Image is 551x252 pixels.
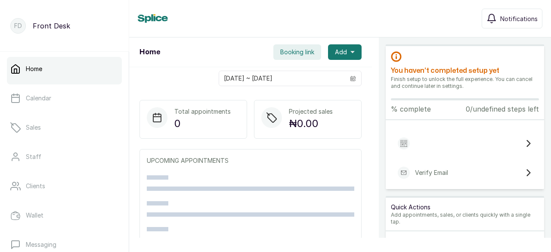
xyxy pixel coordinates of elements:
[7,203,122,227] a: Wallet
[26,123,41,132] p: Sales
[147,156,354,165] p: UPCOMING APPOINTMENTS
[391,203,539,212] p: Quick Actions
[26,152,41,161] p: Staff
[500,14,538,23] span: Notifications
[415,168,448,177] p: Verify Email
[139,47,160,57] h1: Home
[466,104,539,114] p: 0/undefined steps left
[219,71,345,86] input: Select date
[482,9,542,28] button: Notifications
[26,240,56,249] p: Messaging
[7,57,122,81] a: Home
[7,174,122,198] a: Clients
[14,22,22,30] p: FD
[174,116,231,131] p: 0
[26,65,42,73] p: Home
[350,75,356,81] svg: calendar
[7,86,122,110] a: Calendar
[7,115,122,140] a: Sales
[289,107,333,116] p: Projected sales
[391,65,539,76] h2: You haven’t completed setup yet
[391,212,539,225] p: Add appointments, sales, or clients quickly with a single tap.
[391,76,539,90] p: Finish setup to unlock the full experience. You can cancel and continue later in settings.
[391,104,431,114] p: % complete
[280,48,314,56] span: Booking link
[328,44,362,60] button: Add
[33,21,70,31] p: Front Desk
[26,211,43,220] p: Wallet
[289,116,333,131] p: ₦0.00
[7,145,122,169] a: Staff
[26,182,45,190] p: Clients
[273,44,321,60] button: Booking link
[335,48,347,56] span: Add
[26,94,51,103] p: Calendar
[174,107,231,116] p: Total appointments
